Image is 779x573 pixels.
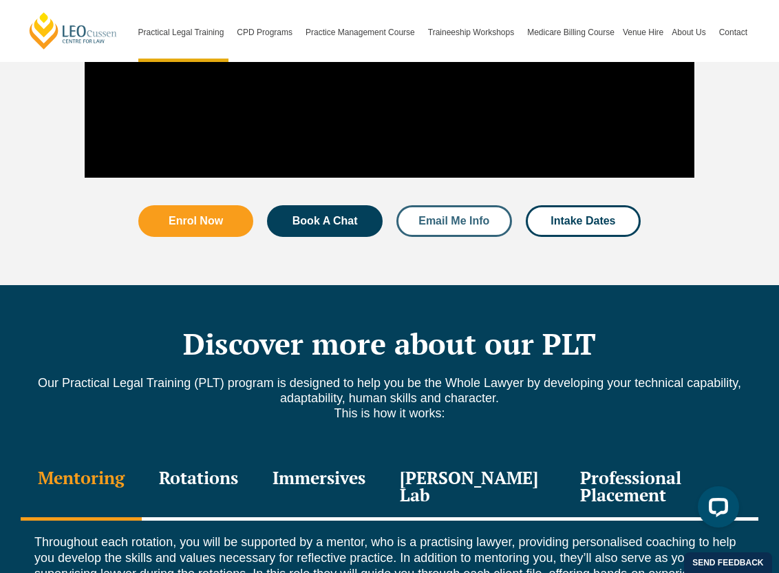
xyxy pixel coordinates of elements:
[233,3,301,62] a: CPD Programs
[21,375,758,421] p: Our Practical Legal Training (PLT) program is designed to help you be the Whole Lawyer by develop...
[715,3,751,62] a: Contact
[563,455,758,521] div: Professional Placement
[292,216,358,227] span: Book A Chat
[687,481,745,539] iframe: LiveChat chat widget
[523,3,619,62] a: Medicare Billing Course
[267,205,383,237] a: Book A Chat
[28,11,119,50] a: [PERSON_NAME] Centre for Law
[424,3,523,62] a: Traineeship Workshops
[668,3,714,62] a: About Us
[396,205,512,237] a: Email Me Info
[301,3,424,62] a: Practice Management Course
[138,205,254,237] a: Enrol Now
[21,326,758,361] h2: Discover more about our PLT
[418,216,489,227] span: Email Me Info
[383,455,563,521] div: [PERSON_NAME] Lab
[169,216,223,227] span: Enrol Now
[526,205,641,237] a: Intake Dates
[551,216,615,227] span: Intake Dates
[21,455,142,521] div: Mentoring
[619,3,668,62] a: Venue Hire
[142,455,255,521] div: Rotations
[134,3,233,62] a: Practical Legal Training
[255,455,383,521] div: Immersives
